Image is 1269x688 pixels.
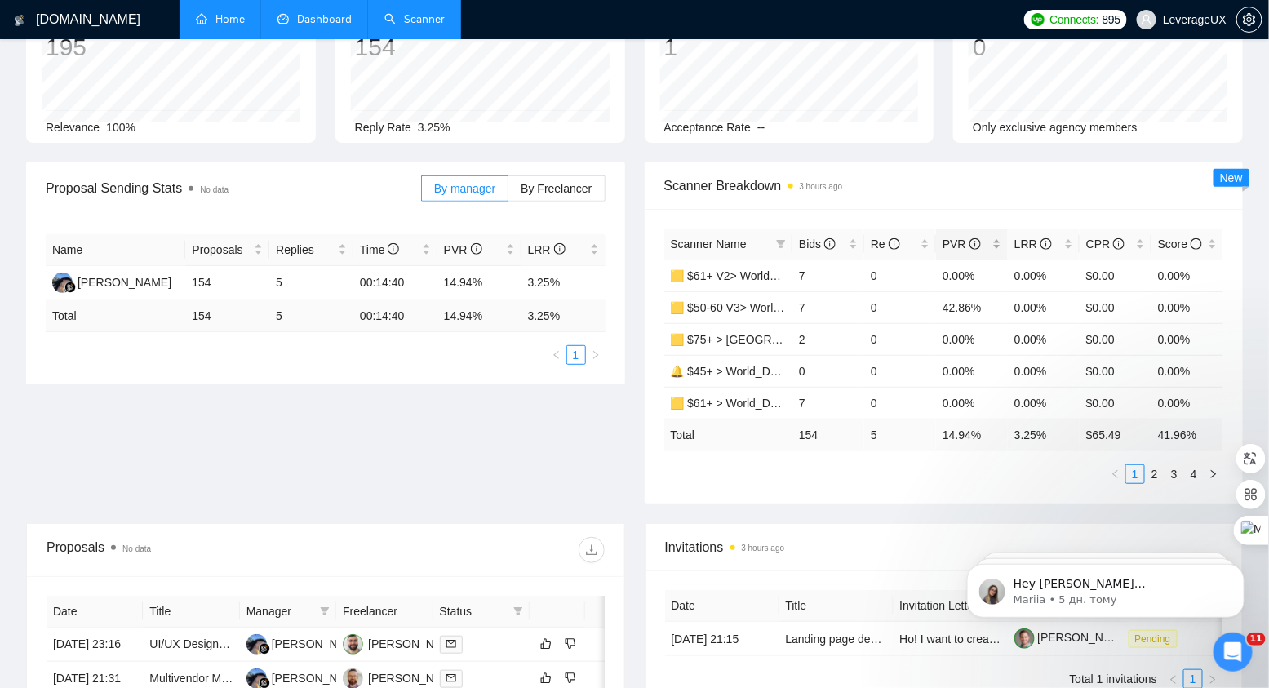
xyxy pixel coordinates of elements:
span: info-circle [471,243,482,255]
td: 0.00% [936,355,1008,387]
a: 2 [1146,465,1164,483]
span: info-circle [1113,238,1125,250]
span: info-circle [1040,238,1052,250]
td: 0.00% [1008,355,1080,387]
iframe: Intercom live chat [1214,633,1253,672]
li: Next Page [586,345,606,365]
span: dislike [565,672,576,685]
span: filter [773,232,789,256]
td: 0.00% [1151,291,1223,323]
td: 0.00% [1008,387,1080,419]
span: left [552,350,561,360]
td: 0.00% [1151,323,1223,355]
td: 00:14:40 [353,266,437,300]
li: 1 [1125,464,1145,484]
td: 7 [792,291,864,323]
li: 3 [1165,464,1184,484]
span: Status [440,602,507,620]
a: 🟨 $50-60 V3> World_Design Only_Roman-Web Design_General [671,301,1005,314]
span: info-circle [1191,238,1202,250]
a: RL[PERSON_NAME] [343,637,462,650]
td: 154 [185,300,269,332]
a: AK[PERSON_NAME] [343,671,462,684]
span: By manager [434,182,495,195]
li: Previous Page [547,345,566,365]
td: 0.00% [1151,355,1223,387]
div: [PERSON_NAME] [368,635,462,653]
span: like [540,672,552,685]
td: 14.94% [437,266,521,300]
span: filter [317,599,333,624]
span: Proposals [192,241,251,259]
button: left [1106,464,1125,484]
a: 1 [1126,465,1144,483]
th: Title [779,590,894,622]
span: No data [122,544,151,553]
td: 3.25% [521,266,606,300]
button: right [1204,464,1223,484]
span: 895 [1103,11,1120,29]
td: 5 [269,300,353,332]
span: dislike [565,637,576,650]
td: 0 [864,355,936,387]
button: right [586,345,606,365]
span: info-circle [824,238,836,250]
td: 42.86% [936,291,1008,323]
span: Reply Rate [355,121,411,134]
a: homeHome [196,12,245,26]
td: 00:14:40 [353,300,437,332]
li: 4 [1184,464,1204,484]
th: Date [47,596,143,628]
iframe: Intercom notifications повідомлення [943,530,1269,644]
span: CPR [1086,237,1125,251]
td: 7 [792,260,864,291]
span: Dashboard [297,12,352,26]
td: 0 [864,260,936,291]
li: Next Page [1204,464,1223,484]
span: right [592,672,616,684]
span: right [1209,469,1218,479]
span: Re [871,237,900,251]
span: Relevance [46,121,100,134]
button: like [536,668,556,688]
td: 0 [792,355,864,387]
span: Replies [276,241,335,259]
span: PVR [943,237,981,251]
td: 5 [269,266,353,300]
span: mail [446,673,456,683]
span: Time [360,243,399,256]
a: Pending [1129,632,1184,645]
span: Connects: [1049,11,1098,29]
img: gigradar-bm.png [64,282,76,293]
span: info-circle [889,238,900,250]
button: dislike [561,668,580,688]
td: 5 [864,419,936,451]
img: AA [246,634,267,655]
span: By Freelancer [521,182,592,195]
td: 0.00% [1008,291,1080,323]
span: filter [776,239,786,249]
span: Scanner Breakdown [664,175,1224,196]
td: Landing page designer (for saas/digital product) [779,622,894,656]
span: left [1111,469,1120,479]
span: right [1208,675,1218,685]
td: 3.25 % [521,300,606,332]
button: download [579,537,605,563]
span: info-circle [969,238,981,250]
td: 0.00% [1008,323,1080,355]
a: 🟨 $75+ > [GEOGRAPHIC_DATA]+[GEOGRAPHIC_DATA] Only_Tony-UX/UI_General [671,333,1110,346]
td: $ 65.49 [1080,419,1151,451]
button: like [536,634,556,654]
span: user [1141,14,1152,25]
td: 154 [792,419,864,451]
span: Scanner Name [671,237,747,251]
td: $0.00 [1080,260,1151,291]
td: $0.00 [1080,387,1151,419]
span: PVR [444,243,482,256]
span: download [579,544,604,557]
td: [DATE] 23:16 [47,628,143,662]
td: 41.96 % [1151,419,1223,451]
span: -- [757,121,765,134]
